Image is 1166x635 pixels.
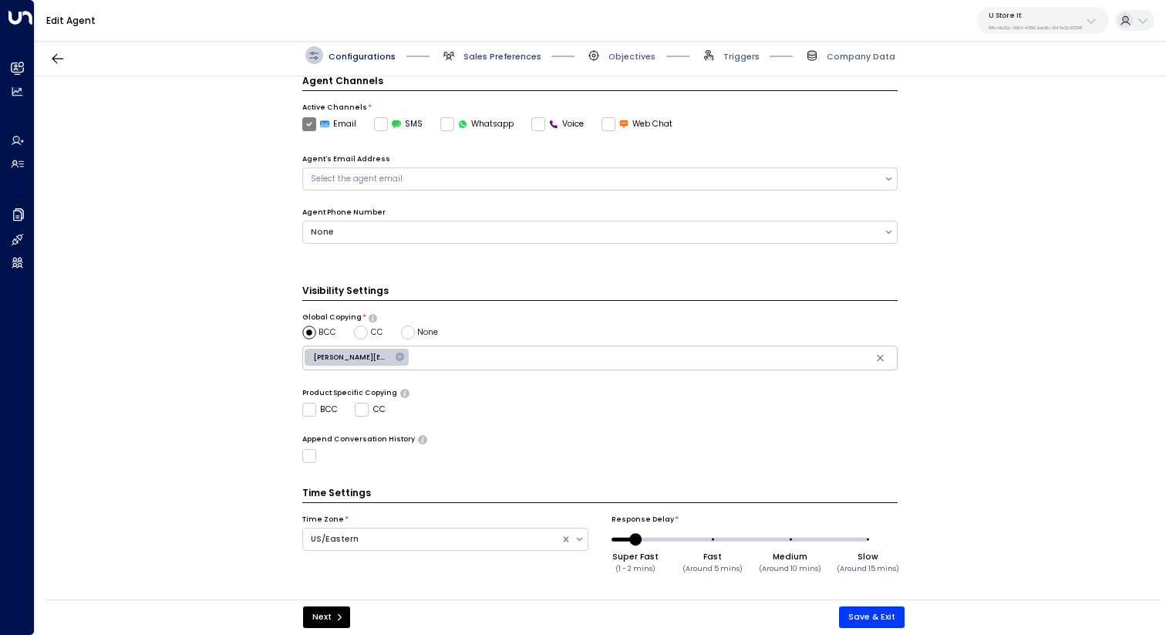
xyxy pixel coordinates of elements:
h3: Time Settings [302,486,898,503]
button: Save & Exit [839,606,905,628]
label: Agent Phone Number [302,208,386,218]
a: Edit Agent [46,14,96,27]
small: (Around 10 mins) [759,564,821,573]
p: 58c4b32c-92b1-4356-be9b-1247e2c02228 [989,25,1082,31]
label: Web Chat [602,117,673,131]
button: Determine if there should be product-specific CC or BCC rules for all of the agent’s emails. Sele... [400,389,409,397]
label: SMS [374,117,423,131]
label: Agent's Email Address [302,154,390,165]
small: (Around 15 mins) [837,564,899,573]
label: Voice [531,117,585,131]
label: Response Delay [612,515,674,525]
div: Fast [682,551,743,562]
label: Time Zone [302,515,344,525]
label: Email [302,117,357,131]
div: None [311,226,876,238]
span: BCC [318,326,336,339]
label: Active Channels [302,103,367,113]
h4: Agent Channels [302,74,898,91]
div: [PERSON_NAME][EMAIL_ADDRESS][DOMAIN_NAME] [305,349,409,366]
button: Clear [871,349,890,368]
span: CC [371,326,383,339]
h3: Visibility Settings [302,284,898,301]
button: U Store It58c4b32c-92b1-4356-be9b-1247e2c02228 [977,7,1109,34]
label: Global Copying [302,312,362,323]
div: Medium [759,551,821,562]
label: Product Specific Copying [302,388,397,399]
span: Company Data [827,51,895,62]
small: (Around 5 mins) [682,564,743,573]
div: Slow [837,551,899,562]
span: Objectives [608,51,655,62]
p: U Store It [989,11,1082,20]
span: Sales Preferences [463,51,541,62]
label: Append Conversation History [302,434,415,445]
label: CC [355,403,385,417]
span: [PERSON_NAME][EMAIL_ADDRESS][DOMAIN_NAME] [305,353,399,363]
span: None [417,326,438,339]
button: Only use if needed, as email clients normally append the conversation history to outgoing emails.... [418,435,426,443]
label: BCC [302,403,338,417]
label: Whatsapp [440,117,514,131]
span: Configurations [329,51,396,62]
div: Select the agent email [311,173,876,185]
button: Next [303,606,350,628]
button: Choose whether the agent should include specific emails in the CC or BCC line of all outgoing ema... [369,314,377,322]
div: Super Fast [612,551,659,562]
span: Triggers [723,51,760,62]
small: (1 - 2 mins) [615,564,655,573]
